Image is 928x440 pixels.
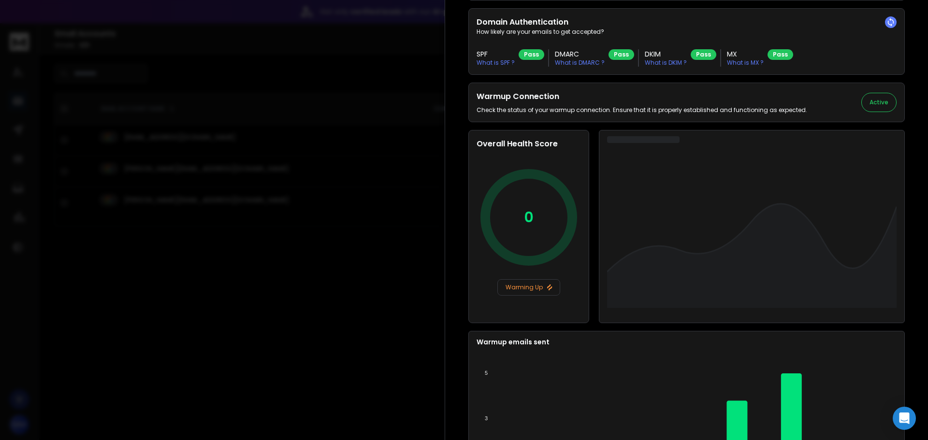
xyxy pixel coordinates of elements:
p: What is DMARC ? [555,59,605,67]
tspan: 5 [485,370,488,376]
p: What is MX ? [727,59,764,67]
div: Pass [609,49,634,60]
div: Pass [691,49,716,60]
tspan: 3 [485,415,488,421]
p: How likely are your emails to get accepted? [477,28,897,36]
p: Warmup emails sent [477,337,897,347]
h2: Overall Health Score [477,138,581,150]
h3: DKIM [645,49,687,59]
h3: DMARC [555,49,605,59]
button: Active [861,93,897,112]
div: Pass [519,49,544,60]
h2: Warmup Connection [477,91,807,102]
p: What is SPF ? [477,59,515,67]
p: Check the status of your warmup connection. Ensure that it is properly established and functionin... [477,106,807,114]
h2: Domain Authentication [477,16,897,28]
p: 0 [524,209,534,226]
p: What is DKIM ? [645,59,687,67]
div: Open Intercom Messenger [893,407,916,430]
div: Pass [768,49,793,60]
h3: MX [727,49,764,59]
p: Warming Up [502,284,556,291]
h3: SPF [477,49,515,59]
